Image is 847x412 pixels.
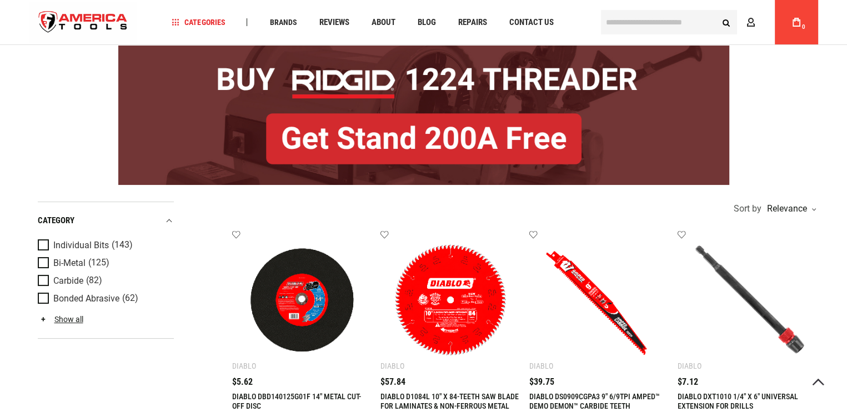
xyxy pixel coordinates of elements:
a: Blog [412,15,440,30]
div: Diablo [529,361,553,370]
a: Show all [38,315,83,324]
span: $39.75 [529,378,554,386]
span: Categories [172,18,225,26]
img: America Tools [29,2,137,43]
div: Diablo [232,361,256,370]
span: Carbide [53,276,83,286]
a: Categories [167,15,230,30]
a: Contact Us [504,15,558,30]
span: Sort by [734,204,761,213]
span: Individual Bits [53,240,109,250]
img: DIABLO DBD140125G01F 14 [243,241,362,359]
span: (82) [86,276,102,285]
a: store logo [29,2,137,43]
span: Brands [269,18,297,26]
div: category [38,213,174,228]
span: Reviews [319,18,349,27]
div: Diablo [380,361,404,370]
img: DIABLO DS0909CGPA3 9 [540,241,659,359]
span: (62) [122,294,138,303]
a: About [366,15,400,30]
span: Bi-Metal [53,258,86,268]
a: Bonded Abrasive (62) [38,293,171,305]
span: About [371,18,395,27]
a: DIABLO DXT1010 1/4" X 6" UNIVERSAL EXTENSION FOR DRILLS [678,392,798,410]
a: BOGO: Buy RIDGID® 1224 Threader, Get Stand 200A Free! [118,38,729,46]
a: Repairs [453,15,492,30]
div: Product Filters [38,202,174,339]
a: DIABLO D1084L 10" X 84-TEETH SAW BLADE FOR LAMINATES & NON-FERROUS METAL [380,392,519,410]
span: (125) [88,258,109,268]
span: $5.62 [232,378,253,386]
a: DIABLO DBD140125G01F 14" METAL CUT-OFF DISC [232,392,361,410]
button: Search [716,12,737,33]
span: Bonded Abrasive [53,294,119,304]
span: Repairs [458,18,487,27]
a: Brands [264,15,302,30]
span: $7.12 [678,378,698,386]
img: DIABLO DXT1010 1/4 [689,241,807,359]
a: Bi-Metal (125) [38,257,171,269]
span: $57.84 [380,378,405,386]
a: Reviews [314,15,354,30]
a: Individual Bits (143) [38,239,171,252]
span: 0 [802,24,805,30]
a: Carbide (82) [38,275,171,287]
div: Relevance [764,204,815,213]
span: Blog [417,18,435,27]
img: BOGO: Buy RIDGID® 1224 Threader, Get Stand 200A Free! [118,38,729,185]
div: Diablo [678,361,701,370]
span: Contact Us [509,18,553,27]
span: (143) [112,240,133,250]
img: DIABLO D1084L 10 [392,241,510,359]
